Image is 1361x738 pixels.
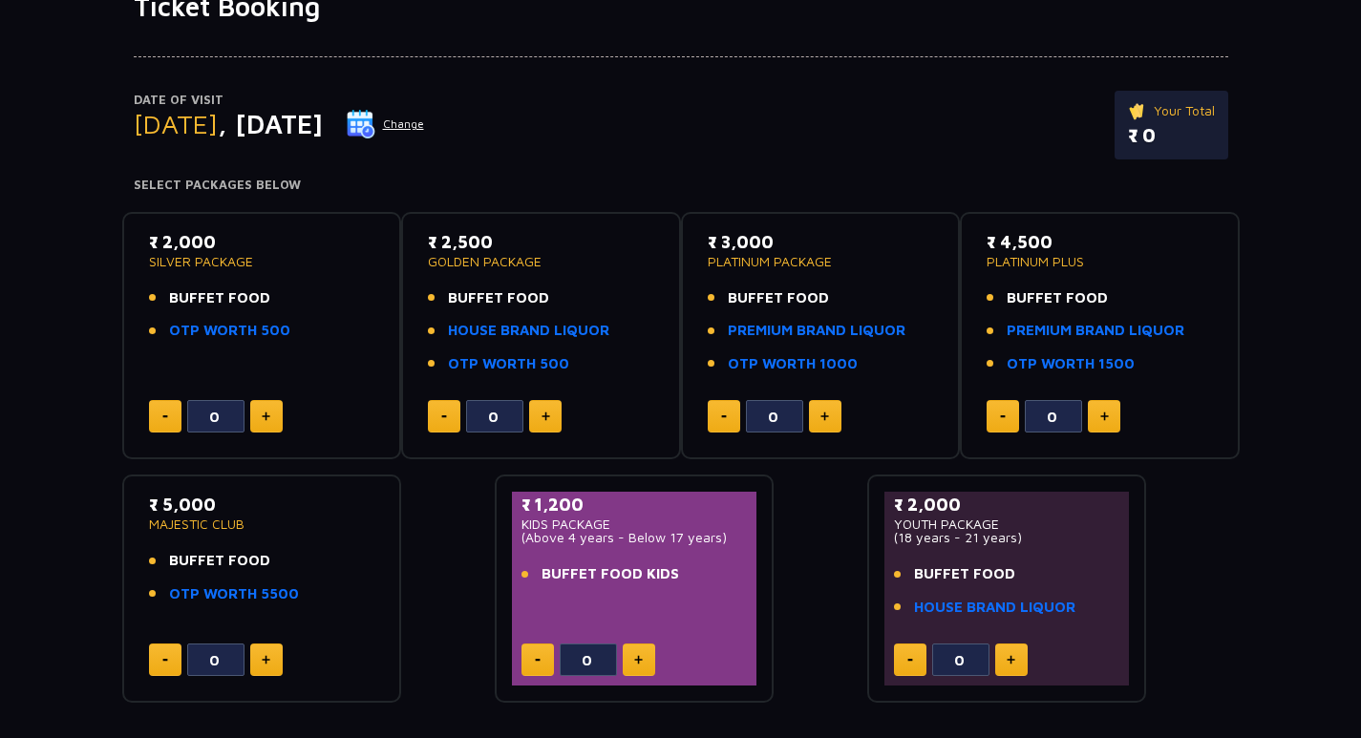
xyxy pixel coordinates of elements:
p: MAJESTIC CLUB [149,517,375,531]
span: BUFFET FOOD [169,287,270,309]
a: OTP WORTH 5500 [169,583,299,605]
img: minus [907,659,913,662]
p: ₹ 0 [1128,121,1215,150]
img: minus [162,415,168,418]
p: YOUTH PACKAGE [894,517,1120,531]
p: ₹ 4,500 [987,229,1213,255]
p: ₹ 2,000 [894,492,1120,517]
span: [DATE] [134,108,218,139]
img: plus [1007,655,1015,664]
p: SILVER PACKAGE [149,255,375,268]
span: BUFFET FOOD [448,287,549,309]
a: HOUSE BRAND LIQUOR [448,320,609,342]
a: OTP WORTH 500 [448,353,569,375]
span: BUFFET FOOD [1007,287,1108,309]
p: ₹ 2,500 [428,229,654,255]
p: ₹ 3,000 [708,229,934,255]
a: OTP WORTH 1000 [728,353,858,375]
img: minus [162,659,168,662]
button: Change [346,109,425,139]
img: ticket [1128,100,1148,121]
img: minus [441,415,447,418]
img: minus [721,415,727,418]
img: plus [1100,411,1109,421]
p: KIDS PACKAGE [521,517,748,531]
a: OTP WORTH 1500 [1007,353,1135,375]
a: OTP WORTH 500 [169,320,290,342]
img: plus [634,655,643,664]
a: PREMIUM BRAND LIQUOR [1007,320,1184,342]
h4: Select Packages Below [134,178,1228,193]
span: , [DATE] [218,108,323,139]
p: ₹ 5,000 [149,492,375,517]
p: Date of Visit [134,91,425,110]
p: (Above 4 years - Below 17 years) [521,531,748,544]
p: Your Total [1128,100,1215,121]
p: ₹ 1,200 [521,492,748,517]
span: BUFFET FOOD [914,563,1015,585]
a: HOUSE BRAND LIQUOR [914,597,1075,619]
img: minus [535,659,541,662]
span: BUFFET FOOD [169,550,270,572]
p: GOLDEN PACKAGE [428,255,654,268]
a: PREMIUM BRAND LIQUOR [728,320,905,342]
span: BUFFET FOOD [728,287,829,309]
img: plus [262,655,270,664]
p: ₹ 2,000 [149,229,375,255]
p: PLATINUM PACKAGE [708,255,934,268]
img: plus [262,411,270,421]
img: plus [820,411,829,421]
p: PLATINUM PLUS [987,255,1213,268]
img: plus [542,411,550,421]
img: minus [1000,415,1006,418]
p: (18 years - 21 years) [894,531,1120,544]
span: BUFFET FOOD KIDS [542,563,679,585]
